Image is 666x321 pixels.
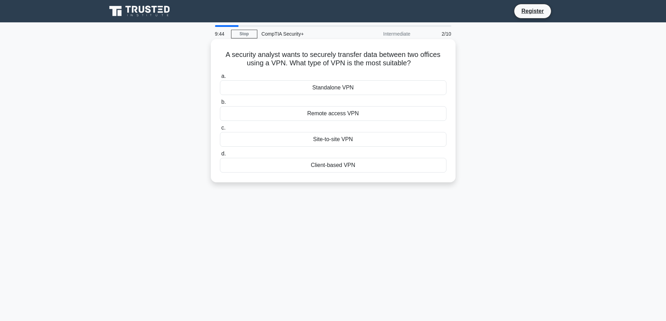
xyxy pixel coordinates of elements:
[353,27,415,41] div: Intermediate
[220,80,446,95] div: Standalone VPN
[220,132,446,147] div: Site-to-site VPN
[517,7,548,15] a: Register
[220,158,446,173] div: Client-based VPN
[221,151,226,156] span: d.
[221,73,226,79] span: a.
[415,27,456,41] div: 2/10
[231,30,257,38] a: Stop
[220,106,446,121] div: Remote access VPN
[221,125,225,131] span: c.
[219,50,447,68] h5: A security analyst wants to securely transfer data between two offices using a VPN. What type of ...
[221,99,226,105] span: b.
[257,27,353,41] div: CompTIA Security+
[211,27,231,41] div: 9:44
